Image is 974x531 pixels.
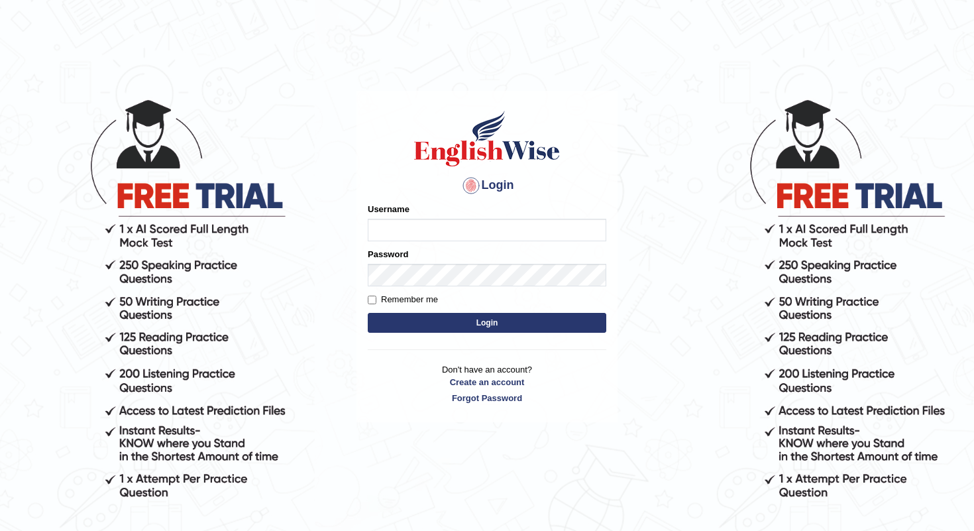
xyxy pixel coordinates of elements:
a: Forgot Password [368,392,606,404]
label: Password [368,248,408,261]
input: Remember me [368,296,376,304]
label: Remember me [368,293,438,306]
label: Username [368,203,409,215]
p: Don't have an account? [368,363,606,404]
a: Create an account [368,376,606,388]
img: Logo of English Wise sign in for intelligent practice with AI [411,109,563,168]
h4: Login [368,175,606,196]
button: Login [368,313,606,333]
